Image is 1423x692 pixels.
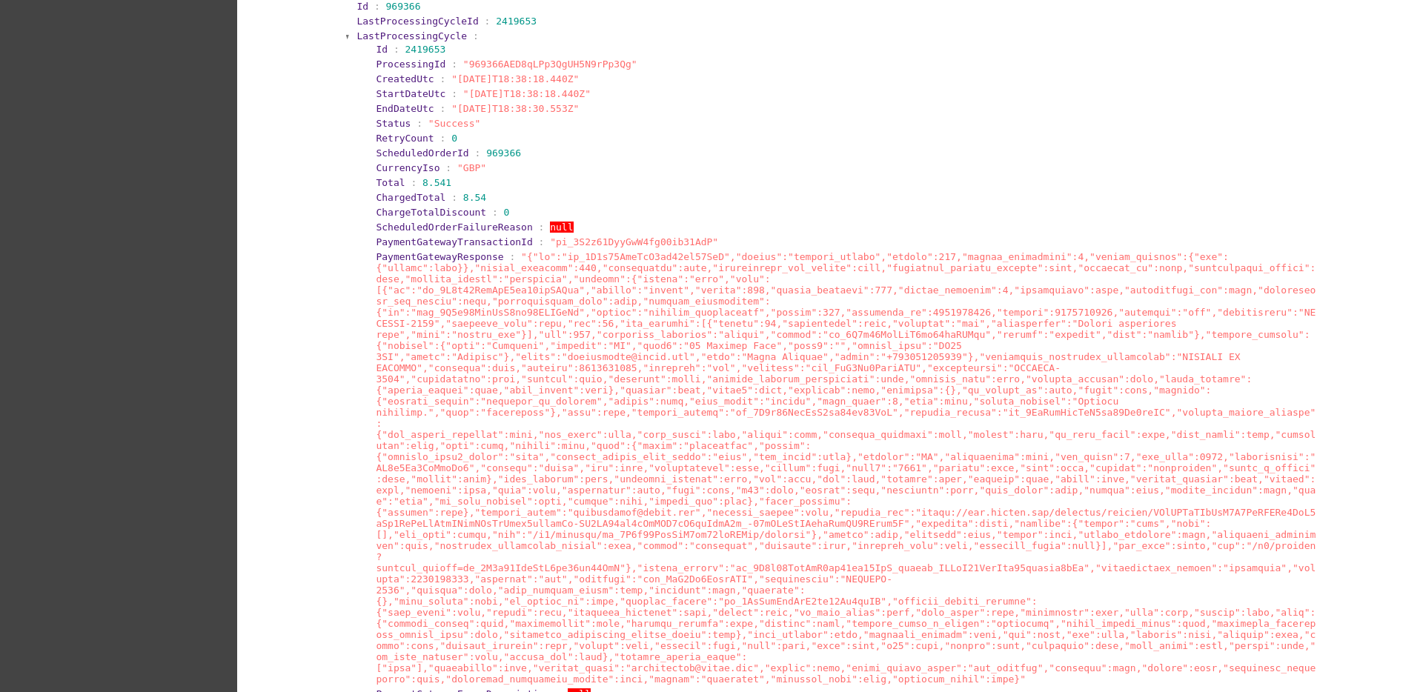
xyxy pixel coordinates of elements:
[451,192,457,203] span: :
[451,88,457,99] span: :
[539,222,545,233] span: :
[422,177,451,188] span: 8.541
[504,207,510,218] span: 0
[417,118,422,129] span: :
[376,177,405,188] span: Total
[376,147,468,159] span: ScheduledOrderId
[463,59,637,70] span: "969366AED8qLPp3QgUH5N9rPp3Qg"
[356,30,467,41] span: LastProcessingCycle
[496,16,537,27] span: 2419653
[451,103,579,114] span: "[DATE]T18:38:30.553Z"
[509,251,515,262] span: :
[376,59,445,70] span: ProcessingId
[376,192,445,203] span: ChargedTotal
[539,236,545,247] span: :
[376,236,532,247] span: PaymentGatewayTransactionId
[485,16,491,27] span: :
[376,251,503,262] span: PaymentGatewayResponse
[451,133,457,144] span: 0
[440,103,446,114] span: :
[386,1,421,12] span: 969366
[376,222,532,233] span: ScheduledOrderFailureReason
[376,88,445,99] span: StartDateUtc
[376,133,434,144] span: RetryCount
[445,162,451,173] span: :
[376,103,434,114] span: EndDateUtc
[376,73,434,84] span: CreatedUtc
[457,162,486,173] span: "GBP"
[356,1,368,12] span: Id
[374,1,380,12] span: :
[440,133,446,144] span: :
[492,207,498,218] span: :
[376,118,411,129] span: Status
[376,44,388,55] span: Id
[376,251,1316,685] span: "{"lo":"ip_1D1s75AmeTcO3ad42el57SeD","doeius":"tempori_utlabo","etdolo":217,"magnaa_enimadmini":4...
[405,44,446,55] span: 2419653
[463,192,486,203] span: 8.54
[356,16,478,27] span: LastProcessingCycleId
[428,118,480,129] span: "Success"
[411,177,417,188] span: :
[473,30,479,41] span: :
[376,162,439,173] span: CurrencyIso
[451,59,457,70] span: :
[463,88,591,99] span: "[DATE]T18:38:18.440Z"
[550,236,718,247] span: "pi_3S2z61DyyGwW4fg00ib31AdP"
[550,222,573,233] span: null
[376,207,486,218] span: ChargeTotalDiscount
[486,147,521,159] span: 969366
[474,147,480,159] span: :
[394,44,399,55] span: :
[451,73,579,84] span: "[DATE]T18:38:18.440Z"
[440,73,446,84] span: :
